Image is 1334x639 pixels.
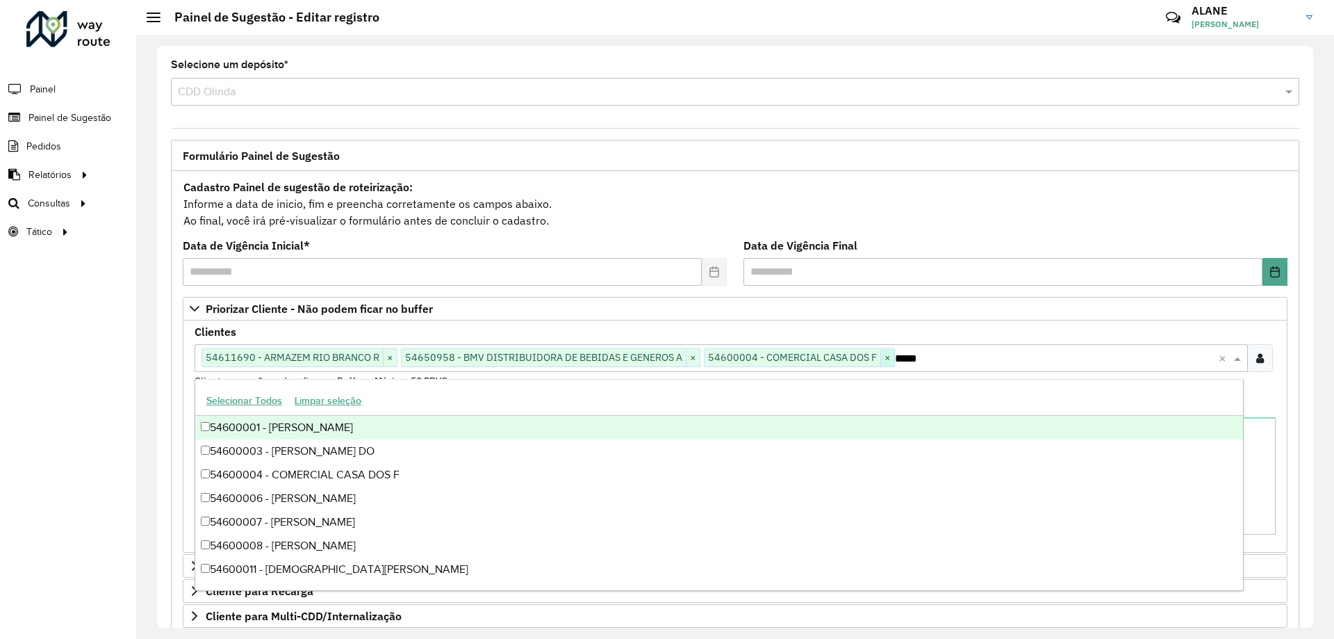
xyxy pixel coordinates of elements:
span: × [383,350,397,366]
h3: ALANE [1192,4,1296,17]
span: Clear all [1219,350,1230,366]
span: 54650958 - BMV DISTRIBUIDORA DE BEBIDAS E GENEROS A [402,349,686,366]
label: Selecione um depósito [171,56,288,73]
a: Cliente para Recarga [183,579,1287,603]
span: 54600004 - COMERCIAL CASA DOS F [705,349,880,366]
button: Selecionar Todos [200,390,288,412]
div: 54600006 - [PERSON_NAME] [195,487,1243,510]
div: 54600004 - COMERCIAL CASA DOS F [195,463,1243,487]
span: Priorizar Cliente - Não podem ficar no buffer [206,303,433,314]
span: × [880,350,894,366]
label: Clientes [195,323,236,340]
span: Formulário Painel de Sugestão [183,150,340,161]
div: 54600003 - [PERSON_NAME] DO [195,439,1243,463]
div: 54600011 - [DEMOGRAPHIC_DATA][PERSON_NAME] [195,558,1243,581]
button: Choose Date [1262,258,1287,286]
span: Painel de Sugestão [28,111,111,125]
strong: Cadastro Painel de sugestão de roteirização: [183,180,413,194]
a: Cliente para Multi-CDD/Internalização [183,604,1287,628]
span: 54611690 - ARMAZEM RIO BRANCO R [202,349,383,366]
ng-dropdown-panel: Options list [195,379,1244,591]
div: 54600007 - [PERSON_NAME] [195,510,1243,534]
a: Preservar Cliente - Devem ficar no buffer, não roteirizar [183,554,1287,578]
span: Tático [26,225,52,239]
div: 54600008 - [PERSON_NAME] [195,534,1243,558]
span: Relatórios [28,168,72,182]
label: Data de Vigência Final [743,237,857,254]
div: 54600012 - [PERSON_NAME] [195,581,1243,605]
a: Priorizar Cliente - Não podem ficar no buffer [183,297,1287,321]
h2: Painel de Sugestão - Editar registro [160,10,379,25]
span: Painel [30,82,56,97]
a: Contato Rápido [1158,3,1188,33]
div: 54600001 - [PERSON_NAME] [195,416,1243,439]
small: Clientes que não podem ficar no Buffer – Máximo 50 PDVS [195,375,447,387]
span: Cliente para Multi-CDD/Internalização [206,610,402,622]
span: × [686,350,700,366]
span: Pedidos [26,139,61,154]
span: [PERSON_NAME] [1192,18,1296,31]
label: Data de Vigência Inicial [183,237,310,254]
span: Cliente para Recarga [206,585,313,597]
div: Priorizar Cliente - Não podem ficar no buffer [183,321,1287,553]
div: Informe a data de inicio, fim e preencha corretamente os campos abaixo. Ao final, você irá pré-vi... [183,178,1287,229]
button: Limpar seleção [288,390,368,412]
span: Consultas [28,196,70,211]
